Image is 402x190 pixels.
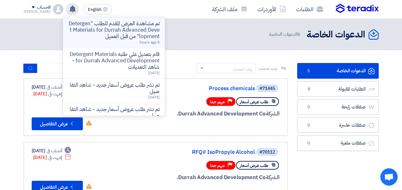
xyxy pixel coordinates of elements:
span: الشركة [266,110,280,118]
span: إنتهت في [48,91,62,97]
div: [DATE] [32,84,71,91]
a: RFQ# IsoPropyle Alcohol [127,149,255,155]
span: الشركة [266,173,280,181]
span: 0 [305,104,313,110]
span: 5 [297,31,300,38]
a: صفقات ملغية0 [297,135,379,151]
div: الحساب [37,5,51,10]
div: [PERSON_NAME] [24,10,51,13]
a: Process chemicals [127,86,255,91]
span: أنشئت في [47,147,62,154]
div: Durrah Advanced Development Co. [126,110,280,118]
span: طلب عرض أسعار [240,99,268,105]
a: الطلبات [291,2,328,17]
p: تم نشر طلب عروض أسعار جديد - شاهد التفاصيل [68,106,160,119]
a: ملف الشركة [207,2,252,17]
div: #71445 [259,86,275,91]
div: #70112 [259,150,275,154]
img: profile_test.png [53,4,63,14]
input: ابحث بعنوان أو رقم الطلب [37,64,127,73]
span: مهم جدا [210,162,225,169]
a: الطلبات المقبولة8 [297,81,379,97]
div: [DATE] [33,91,71,97]
span: 0 [305,122,313,129]
p: تم مشاهدة العرض المقدم للطلب "Detergent Materials for Durrah Advanced Development" من قبل العميل [68,20,160,40]
span: 8 [305,86,313,92]
div: Open chat [380,168,398,186]
span: [DATE] [148,94,160,100]
a: الدعوات الخاصة5 [297,63,379,79]
img: Teradix logo [336,4,379,13]
a: صفقات خاسرة0 [297,117,379,133]
span: رتب حسب [259,65,277,72]
div: [DATE] [33,154,71,161]
button: English [84,4,112,14]
div: Durrah Advanced Development Co. [126,173,280,182]
span: إنتهت في [48,154,62,161]
a: صفقات رابحة0 [297,99,379,115]
span: 6 hours ago [139,39,160,45]
button: عرض التفاصيل [32,117,83,130]
span: 5 [305,68,313,74]
span: الدعوات الخاصة [269,31,302,38]
p: تم نشر طلب عروض أسعار جديد - شاهد التفاصيل [68,82,160,95]
div: رتب حسب [233,66,252,72]
h2: الدعوات الخاصة [307,28,365,41]
span: [DATE] [148,70,160,76]
a: الأوردرات [252,2,291,17]
span: طلب عرض أسعار [240,162,268,169]
span: 0 [305,140,313,146]
p: قام بتعديل علي طلبه Detergent Materials for Durrah Advanced Development - شاهد التعديلات [68,51,160,70]
span: English [88,7,101,12]
span: مهم جدا [210,99,225,105]
span: أنشئت في [47,84,62,91]
div: [DATE] [32,147,71,154]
